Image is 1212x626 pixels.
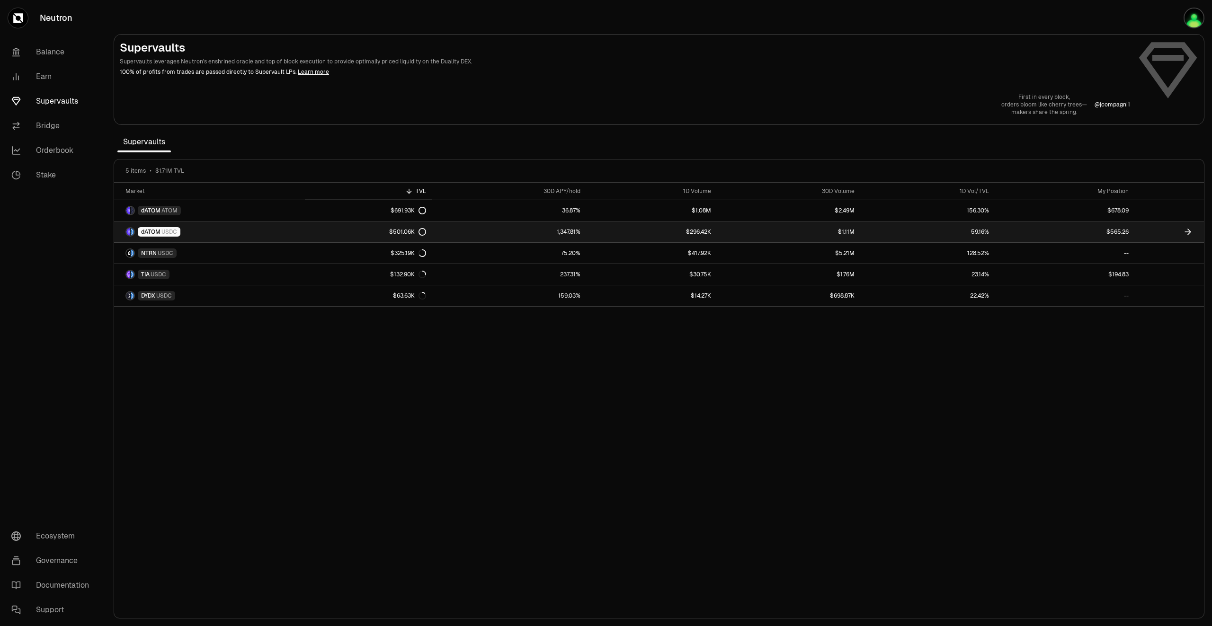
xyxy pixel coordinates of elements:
[141,249,157,257] span: NTRN
[4,114,102,138] a: Bridge
[114,221,305,242] a: dATOM LogoUSDC LogodATOMUSDC
[390,271,426,278] div: $132.90K
[131,207,134,214] img: ATOM Logo
[432,285,586,306] a: 159.03%
[860,221,995,242] a: 59.16%
[860,285,995,306] a: 22.42%
[305,243,432,264] a: $325.19K
[432,221,586,242] a: 1,347.81%
[131,292,134,300] img: USDC Logo
[995,200,1134,221] a: $678.09
[717,200,860,221] a: $2.49M
[1001,93,1087,101] p: First in every block,
[722,187,855,195] div: 30D Volume
[1001,108,1087,116] p: makers share the spring.
[1000,187,1129,195] div: My Position
[995,264,1134,285] a: $194.83
[4,138,102,163] a: Orderbook
[156,292,172,300] span: USDC
[432,243,586,264] a: 75.20%
[125,167,146,175] span: 5 items
[114,285,305,306] a: DYDX LogoUSDC LogoDYDXUSDC
[586,243,717,264] a: $417.92K
[126,228,130,236] img: dATOM Logo
[158,249,173,257] span: USDC
[389,228,426,236] div: $501.06K
[995,243,1134,264] a: --
[586,221,717,242] a: $296.42K
[391,249,426,257] div: $325.19K
[114,243,305,264] a: NTRN LogoUSDC LogoNTRNUSDC
[126,292,130,300] img: DYDX Logo
[717,243,860,264] a: $5.21M
[1184,8,1204,28] img: portefeuilleterra
[126,249,130,257] img: NTRN Logo
[437,187,580,195] div: 30D APY/hold
[393,292,426,300] div: $63.63K
[120,40,1130,55] h2: Supervaults
[141,292,155,300] span: DYDX
[4,573,102,598] a: Documentation
[120,57,1130,66] p: Supervaults leverages Neutron's enshrined oracle and top of block execution to provide optimally ...
[586,264,717,285] a: $30.75K
[586,200,717,221] a: $1.08M
[391,207,426,214] div: $691.93K
[717,264,860,285] a: $1.76M
[1001,101,1087,108] p: orders bloom like cherry trees—
[4,598,102,622] a: Support
[1001,93,1087,116] a: First in every block,orders bloom like cherry trees—makers share the spring.
[131,249,134,257] img: USDC Logo
[126,271,130,278] img: TIA Logo
[305,221,432,242] a: $501.06K
[995,285,1134,306] a: --
[305,200,432,221] a: $691.93K
[586,285,717,306] a: $14.27K
[311,187,426,195] div: TVL
[114,200,305,221] a: dATOM LogoATOM LogodATOMATOM
[860,243,995,264] a: 128.52%
[305,285,432,306] a: $63.63K
[4,163,102,187] a: Stake
[305,264,432,285] a: $132.90K
[4,548,102,573] a: Governance
[592,187,711,195] div: 1D Volume
[860,200,995,221] a: 156.30%
[995,221,1134,242] a: $565.26
[120,68,1130,76] p: 100% of profits from trades are passed directly to Supervault LPs.
[4,40,102,64] a: Balance
[4,64,102,89] a: Earn
[126,207,130,214] img: dATOM Logo
[155,167,184,175] span: $1.71M TVL
[1095,101,1130,108] a: @jcompagni1
[131,271,134,278] img: USDC Logo
[4,89,102,114] a: Supervaults
[141,207,160,214] span: dATOM
[141,228,160,236] span: dATOM
[125,187,299,195] div: Market
[717,221,860,242] a: $1.11M
[161,207,178,214] span: ATOM
[432,200,586,221] a: 36.87%
[117,132,171,151] span: Supervaults
[161,228,177,236] span: USDC
[860,264,995,285] a: 23.14%
[866,187,989,195] div: 1D Vol/TVL
[141,271,150,278] span: TIA
[717,285,860,306] a: $698.87K
[151,271,166,278] span: USDC
[4,524,102,548] a: Ecosystem
[131,228,134,236] img: USDC Logo
[298,68,329,76] a: Learn more
[1095,101,1130,108] p: @ jcompagni1
[432,264,586,285] a: 237.31%
[114,264,305,285] a: TIA LogoUSDC LogoTIAUSDC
